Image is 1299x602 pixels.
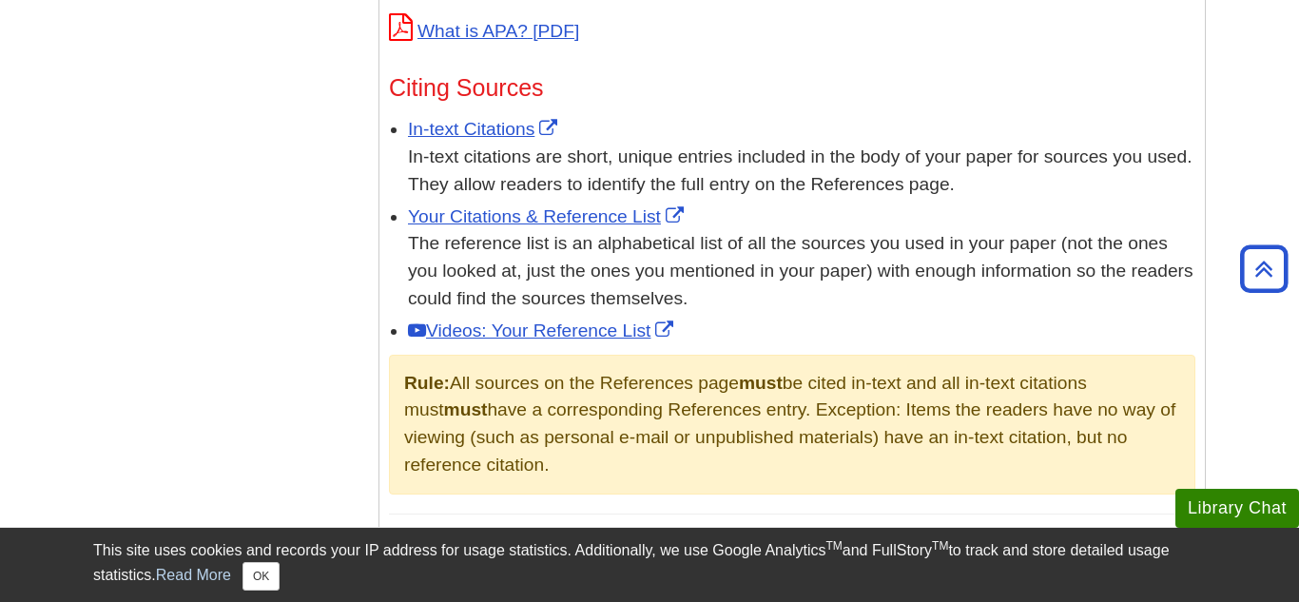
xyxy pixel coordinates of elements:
[389,21,579,41] a: What is APA?
[408,320,678,340] a: Link opens in new window
[156,567,231,583] a: Read More
[408,119,562,139] a: Link opens in new window
[1175,489,1299,528] button: Library Chat
[408,144,1195,199] div: In-text citations are short, unique entries included in the body of your paper for sources you us...
[408,206,688,226] a: Link opens in new window
[404,373,450,393] strong: Rule:
[1233,256,1294,282] a: Back to Top
[932,539,948,553] sup: TM
[444,399,488,419] strong: must
[242,562,280,591] button: Close
[93,539,1206,591] div: This site uses cookies and records your IP address for usage statistics. Additionally, we use Goo...
[389,74,1195,102] h3: Citing Sources
[825,539,842,553] sup: TM
[408,230,1195,312] div: The reference list is an alphabetical list of all the sources you used in your paper (not the one...
[389,355,1195,495] div: All sources on the References page be cited in-text and all in-text citations must have a corresp...
[739,373,783,393] strong: must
